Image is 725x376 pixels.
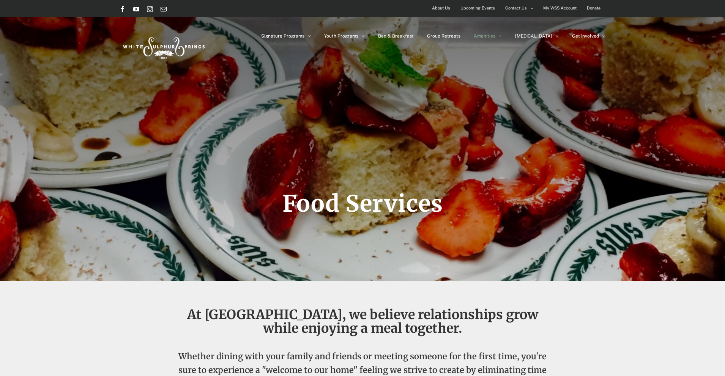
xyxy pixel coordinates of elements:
span: Amenities [474,34,495,38]
span: Food Services [282,189,443,218]
span: [MEDICAL_DATA] [515,34,552,38]
span: Donate [587,3,600,14]
span: Signature Programs [261,34,304,38]
a: Instagram [147,6,153,12]
a: Email [161,6,167,12]
span: Bed & Breakfast [378,34,414,38]
a: Signature Programs [261,17,311,55]
img: White Sulphur Springs Logo [120,29,207,65]
a: YouTube [133,6,139,12]
span: About Us [432,3,450,14]
span: My WSS Account [543,3,577,14]
span: Get Involved [572,34,599,38]
a: Get Involved [572,17,605,55]
span: Upcoming Events [460,3,495,14]
h2: At [GEOGRAPHIC_DATA], we believe relationships grow while enjoying a meal together. [170,308,555,335]
span: Contact Us [505,3,527,14]
a: Group Retreats [427,17,460,55]
a: Facebook [120,6,126,12]
a: [MEDICAL_DATA] [515,17,559,55]
a: Amenities [474,17,502,55]
a: Bed & Breakfast [378,17,414,55]
a: Youth Programs [324,17,365,55]
nav: Main Menu [261,17,605,55]
span: Youth Programs [324,34,358,38]
span: Group Retreats [427,34,460,38]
